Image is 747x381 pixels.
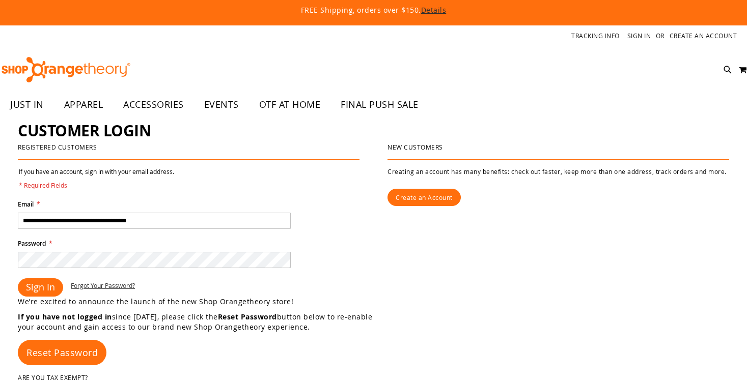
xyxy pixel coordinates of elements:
[396,193,453,201] span: Create an Account
[571,32,620,40] a: Tracking Info
[18,297,374,307] p: We’re excited to announce the launch of the new Shop Orangetheory store!
[259,93,321,116] span: OTF AT HOME
[18,278,63,297] button: Sign In
[26,281,55,293] span: Sign In
[71,281,135,290] a: Forgot Your Password?
[670,32,737,40] a: Create an Account
[18,312,374,332] p: since [DATE], please click the button below to re-enable your account and gain access to our bran...
[64,93,103,116] span: APPAREL
[627,32,651,40] a: Sign In
[194,93,249,116] a: EVENTS
[18,239,46,248] span: Password
[18,312,112,321] strong: If you have not logged in
[113,93,194,116] a: ACCESSORIES
[18,340,106,365] a: Reset Password
[18,200,34,209] span: Email
[388,143,443,151] strong: New Customers
[10,93,44,116] span: JUST IN
[18,120,151,141] span: Customer Login
[18,143,97,151] strong: Registered Customers
[26,346,98,359] span: Reset Password
[330,93,429,116] a: FINAL PUSH SALE
[388,167,729,176] p: Creating an account has many benefits: check out faster, keep more than one address, track orders...
[388,189,461,206] a: Create an Account
[123,93,184,116] span: ACCESSORIES
[204,93,239,116] span: EVENTS
[68,5,679,15] p: FREE Shipping, orders over $150.
[18,167,175,190] legend: If you have an account, sign in with your email address.
[341,93,419,116] span: FINAL PUSH SALE
[19,181,174,190] span: * Required Fields
[54,93,114,116] a: APPAREL
[421,5,447,15] a: Details
[249,93,331,116] a: OTF AT HOME
[218,312,277,321] strong: Reset Password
